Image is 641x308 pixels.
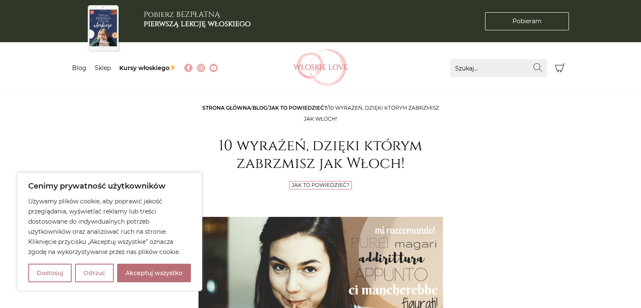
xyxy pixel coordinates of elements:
[119,64,176,72] a: Kursy włoskiego
[485,12,569,30] a: Pobieram
[269,105,327,111] a: Jak to powiedzieć?
[28,181,191,191] p: Cenimy prywatność użytkowników
[144,19,251,29] b: pierwszą lekcję włoskiego
[144,10,251,28] h3: Pobierz BEZPŁATNĄ
[292,182,349,188] a: Jak to powiedzieć?
[293,49,348,87] img: Włoskielove
[512,17,542,26] span: Pobieram
[252,105,267,111] a: Blog
[198,137,443,173] h1: 10 wyrażeń, dzięki którym zabrzmisz jak Włoch!
[95,64,111,72] a: Sklep
[72,64,86,72] a: Blog
[169,65,175,70] img: ✨
[551,59,569,77] button: Koszyk
[75,264,114,282] button: Odrzuć
[28,196,191,257] p: Używamy plików cookie, aby poprawić jakość przeglądania, wyświetlać reklamy lub treści dostosowan...
[117,264,191,282] button: Akceptuj wszystko
[28,264,72,282] button: Dostosuj
[202,105,439,122] span: / / /
[304,105,439,122] span: 10 wyrażeń, dzięki którym zabrzmisz jak Włoch!
[450,59,547,77] input: Szukaj...
[202,105,251,111] a: Strona główna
